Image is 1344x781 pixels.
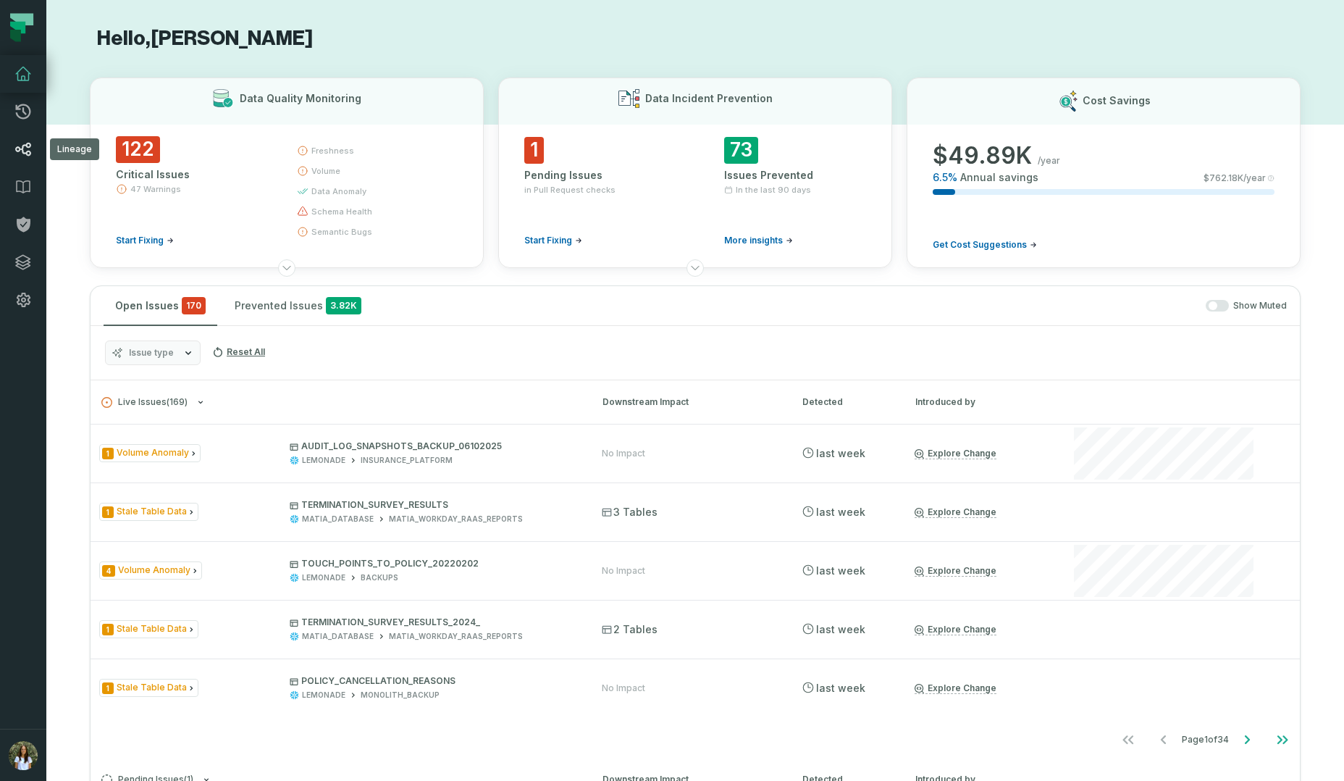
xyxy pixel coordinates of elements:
span: In the last 90 days [736,184,811,196]
div: INSURANCE_PLATFORM [361,455,453,466]
p: POLICY_CANCELLATION_REASONS [290,675,576,687]
span: Issue Type [99,444,201,462]
h1: Hello, [PERSON_NAME] [90,26,1301,51]
span: 1 [524,137,544,164]
span: Severity [102,624,114,635]
relative-time: Oct 7, 2025, 1:27 AM GMT+3 [816,623,865,635]
relative-time: Oct 7, 2025, 1:27 AM GMT+3 [816,506,865,518]
span: Annual savings [960,170,1038,185]
ul: Page 1 of 34 [1111,725,1300,754]
span: 2 Tables [602,622,658,637]
span: /year [1038,155,1060,167]
div: No Impact [602,448,645,459]
span: semantic bugs [311,226,372,238]
div: Detected [802,396,889,409]
img: avatar of Noa Gordon [9,741,38,770]
div: No Impact [602,682,645,694]
span: $ 49.89K [933,141,1032,170]
span: $ 762.18K /year [1204,172,1266,184]
relative-time: Oct 6, 2025, 10:15 PM GMT+3 [816,682,865,694]
button: Live Issues(169) [101,397,576,408]
span: Start Fixing [524,235,572,246]
span: Live Issues ( 169 ) [101,397,188,408]
div: MATIA_WORKDAY_RAAS_REPORTS [389,514,523,525]
span: data anomaly [311,185,366,197]
span: freshness [311,145,354,156]
div: Issues Prevented [724,168,866,183]
a: Explore Change [915,682,996,694]
div: MATIA_DATABASE [302,631,374,642]
span: 3.82K [326,297,361,314]
h3: Data Incident Prevention [645,91,773,106]
div: Pending Issues [524,168,666,183]
p: TOUCH_POINTS_TO_POLICY_20220202 [290,558,576,569]
div: MATIA_WORKDAY_RAAS_REPORTS [389,631,523,642]
a: Get Cost Suggestions [933,239,1037,251]
button: Prevented Issues [223,286,373,325]
span: Get Cost Suggestions [933,239,1027,251]
a: Start Fixing [524,235,582,246]
span: Start Fixing [116,235,164,246]
span: 3 Tables [602,505,658,519]
div: Critical Issues [116,167,271,182]
span: in Pull Request checks [524,184,616,196]
span: Issue Type [99,503,198,521]
span: Issue type [129,347,174,359]
span: critical issues and errors combined [182,297,206,314]
button: Reset All [206,341,271,364]
span: Severity [102,448,114,459]
a: Explore Change [915,565,996,577]
nav: pagination [91,725,1300,754]
span: Severity [102,682,114,694]
div: Introduced by [915,396,1046,409]
button: Go to first page [1111,725,1146,754]
a: Explore Change [915,506,996,518]
div: Downstream Impact [602,396,776,409]
a: More insights [724,235,793,246]
div: No Impact [602,565,645,577]
span: volume [311,165,340,177]
div: BACKUPS [361,572,398,583]
span: Issue Type [99,620,198,638]
a: Explore Change [915,448,996,459]
button: Data Quality Monitoring122Critical Issues47 WarningsStart Fixingfreshnessvolumedata anomalyschema... [90,78,484,268]
a: Explore Change [915,624,996,635]
p: TERMINATION_SURVEY_RESULTS_2024_ [290,617,576,628]
button: Issue type [105,341,201,365]
span: 6.5 % [933,170,957,185]
button: Go to last page [1265,725,1300,754]
relative-time: Oct 7, 2025, 1:27 AM GMT+3 [816,564,865,577]
button: Go to next page [1230,725,1264,754]
div: LEMONADE [302,690,345,701]
div: Live Issues(169) [91,424,1300,757]
div: MATIA_DATABASE [302,514,374,525]
button: Data Incident Prevention1Pending Issuesin Pull Request checksStart Fixing73Issues PreventedIn the... [498,78,892,268]
span: More insights [724,235,783,246]
a: Start Fixing [116,235,174,246]
span: Issue Type [99,679,198,697]
div: Show Muted [379,300,1287,312]
p: AUDIT_LOG_SNAPSHOTS_BACKUP_06102025 [290,440,576,452]
div: MONOLITH_BACKUP [361,690,440,701]
span: 122 [116,136,160,163]
span: Severity [102,506,114,518]
span: Severity [102,565,115,577]
span: schema health [311,206,372,217]
button: Open Issues [104,286,217,325]
span: Issue Type [99,561,202,580]
button: Cost Savings$49.89K/year6.5%Annual savings$762.18K/yearGet Cost Suggestions [907,78,1301,268]
h3: Cost Savings [1083,93,1151,108]
span: 47 Warnings [130,183,181,195]
div: Lineage [50,138,99,160]
button: Go to previous page [1146,725,1181,754]
span: 73 [724,137,758,164]
div: LEMONADE [302,455,345,466]
h3: Data Quality Monitoring [240,91,361,106]
div: LEMONADE [302,572,345,583]
relative-time: Oct 7, 2025, 4:31 AM GMT+3 [816,447,865,459]
p: TERMINATION_SURVEY_RESULTS [290,499,576,511]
